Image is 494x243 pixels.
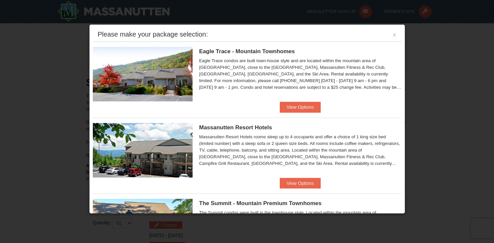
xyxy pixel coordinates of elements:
button: × [393,32,397,38]
button: View Options [280,102,320,112]
span: The Summit - Mountain Premium Townhomes [199,200,322,206]
img: 19218983-1-9b289e55.jpg [93,47,193,101]
div: Please make your package selection: [98,31,208,38]
span: Eagle Trace - Mountain Townhomes [199,48,295,55]
img: 19219026-1-e3b4ac8e.jpg [93,123,193,178]
button: View Options [280,178,320,188]
div: The Summit condos were built in the townhouse style. Located within the mountain area of [GEOGRAP... [199,209,402,243]
div: Eagle Trace condos are built town-house style and are located within the mountain area of [GEOGRA... [199,58,402,91]
span: Massanutten Resort Hotels [199,124,272,131]
div: Massanutten Resort Hotels rooms sleep up to 4 occupants and offer a choice of 1 king size bed (li... [199,134,402,167]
